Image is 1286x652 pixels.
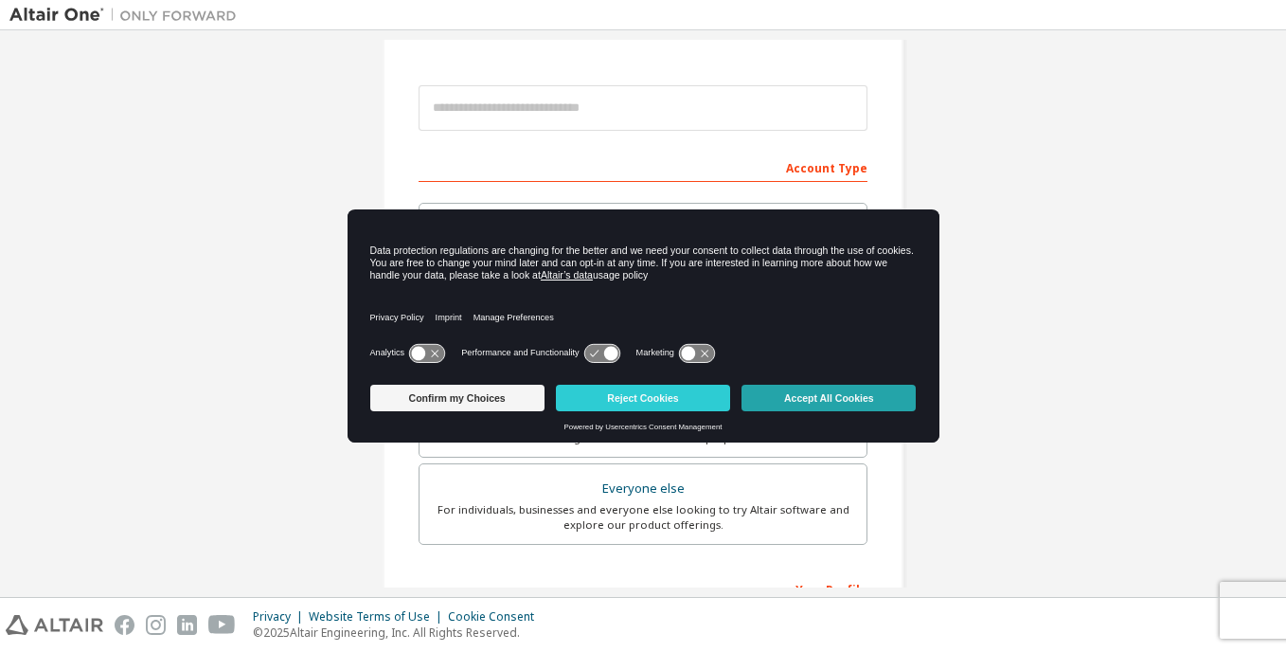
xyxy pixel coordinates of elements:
[431,502,855,533] div: For individuals, businesses and everyone else looking to try Altair software and explore our prod...
[419,152,867,182] div: Account Type
[115,615,134,635] img: facebook.svg
[419,573,867,604] div: Your Profile
[208,615,236,635] img: youtube.svg
[309,609,448,625] div: Website Terms of Use
[6,615,103,635] img: altair_logo.svg
[253,609,309,625] div: Privacy
[448,609,545,625] div: Cookie Consent
[431,476,855,502] div: Everyone else
[253,625,545,641] p: © 2025 Altair Engineering, Inc. All Rights Reserved.
[9,6,246,25] img: Altair One
[146,615,166,635] img: instagram.svg
[177,615,197,635] img: linkedin.svg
